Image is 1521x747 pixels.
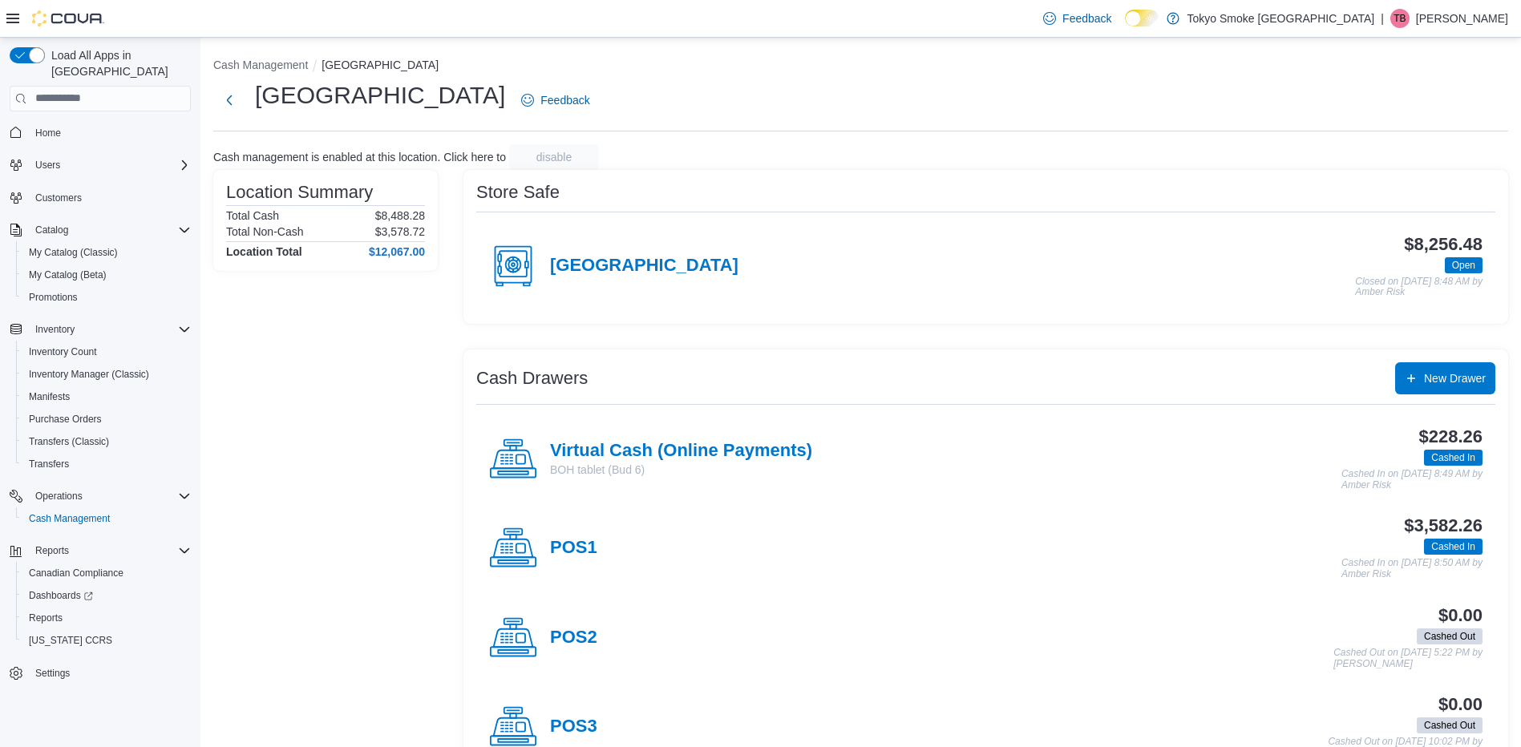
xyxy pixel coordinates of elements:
[1037,2,1118,34] a: Feedback
[29,487,191,506] span: Operations
[1452,258,1475,273] span: Open
[515,84,596,116] a: Feedback
[29,291,78,304] span: Promotions
[509,144,599,170] button: disable
[3,154,197,176] button: Users
[16,584,197,607] a: Dashboards
[22,586,191,605] span: Dashboards
[1125,26,1126,27] span: Dark Mode
[1404,516,1483,535] h3: $3,582.26
[22,586,99,605] a: Dashboards
[29,155,67,175] button: Users
[213,151,506,164] p: Cash management is enabled at this location. Click here to
[16,341,197,363] button: Inventory Count
[3,186,197,209] button: Customers
[22,509,191,528] span: Cash Management
[550,628,597,648] h4: POS2
[22,410,108,429] a: Purchase Orders
[29,413,102,426] span: Purchase Orders
[35,323,75,336] span: Inventory
[22,288,191,307] span: Promotions
[29,512,110,525] span: Cash Management
[29,123,67,143] a: Home
[1431,450,1475,465] span: Cashed In
[22,365,191,384] span: Inventory Manager (Classic)
[1424,718,1475,733] span: Cashed Out
[1341,558,1483,579] p: Cashed In on [DATE] 8:50 AM by Amber Risk
[16,430,197,453] button: Transfers (Classic)
[3,121,197,144] button: Home
[22,608,191,628] span: Reports
[226,245,302,258] h4: Location Total
[22,608,69,628] a: Reports
[29,320,81,339] button: Inventory
[32,10,104,26] img: Cova
[550,441,812,462] h4: Virtual Cash (Online Payments)
[29,320,191,339] span: Inventory
[1062,10,1111,26] span: Feedback
[1333,648,1483,669] p: Cashed Out on [DATE] 5:22 PM by [PERSON_NAME]
[22,563,191,583] span: Canadian Compliance
[22,365,156,384] a: Inventory Manager (Classic)
[29,567,123,579] span: Canadian Compliance
[540,92,589,108] span: Feedback
[1404,235,1483,254] h3: $8,256.48
[35,127,61,139] span: Home
[3,219,197,241] button: Catalog
[22,342,103,361] a: Inventory Count
[22,631,191,650] span: Washington CCRS
[16,629,197,652] button: [US_STATE] CCRS
[3,485,197,507] button: Operations
[3,539,197,562] button: Reports
[29,123,191,143] span: Home
[10,115,191,727] nav: Complex example
[29,589,93,602] span: Dashboards
[1438,606,1483,625] h3: $0.00
[29,188,191,208] span: Customers
[29,634,112,647] span: [US_STATE] CCRS
[22,509,116,528] a: Cash Management
[22,243,124,262] a: My Catalog (Classic)
[45,47,191,79] span: Load All Apps in [GEOGRAPHIC_DATA]
[1187,9,1375,28] p: Tokyo Smoke [GEOGRAPHIC_DATA]
[1355,277,1483,298] p: Closed on [DATE] 8:48 AM by Amber Risk
[22,432,115,451] a: Transfers (Classic)
[22,631,119,650] a: [US_STATE] CCRS
[22,387,191,406] span: Manifests
[22,265,113,285] a: My Catalog (Beta)
[1419,427,1483,446] h3: $228.26
[476,369,588,388] h3: Cash Drawers
[22,288,84,307] a: Promotions
[35,667,70,680] span: Settings
[375,225,425,238] p: $3,578.72
[22,410,191,429] span: Purchase Orders
[29,487,89,506] button: Operations
[29,220,75,240] button: Catalog
[322,59,439,71] button: [GEOGRAPHIC_DATA]
[16,408,197,430] button: Purchase Orders
[550,256,738,277] h4: [GEOGRAPHIC_DATA]
[226,225,304,238] h6: Total Non-Cash
[29,458,69,470] span: Transfers
[16,363,197,386] button: Inventory Manager (Classic)
[29,345,97,358] span: Inventory Count
[1125,10,1159,26] input: Dark Mode
[22,265,191,285] span: My Catalog (Beta)
[35,224,68,236] span: Catalog
[29,541,191,560] span: Reports
[29,188,88,208] a: Customers
[29,435,109,448] span: Transfers (Classic)
[1417,717,1483,733] span: Cashed Out
[226,183,373,202] h3: Location Summary
[16,241,197,264] button: My Catalog (Classic)
[16,386,197,408] button: Manifests
[550,538,597,559] h4: POS1
[16,607,197,629] button: Reports
[476,183,560,202] h3: Store Safe
[375,209,425,222] p: $8,488.28
[3,661,197,684] button: Settings
[369,245,425,258] h4: $12,067.00
[255,79,505,111] h1: [GEOGRAPHIC_DATA]
[536,149,572,165] span: disable
[29,269,107,281] span: My Catalog (Beta)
